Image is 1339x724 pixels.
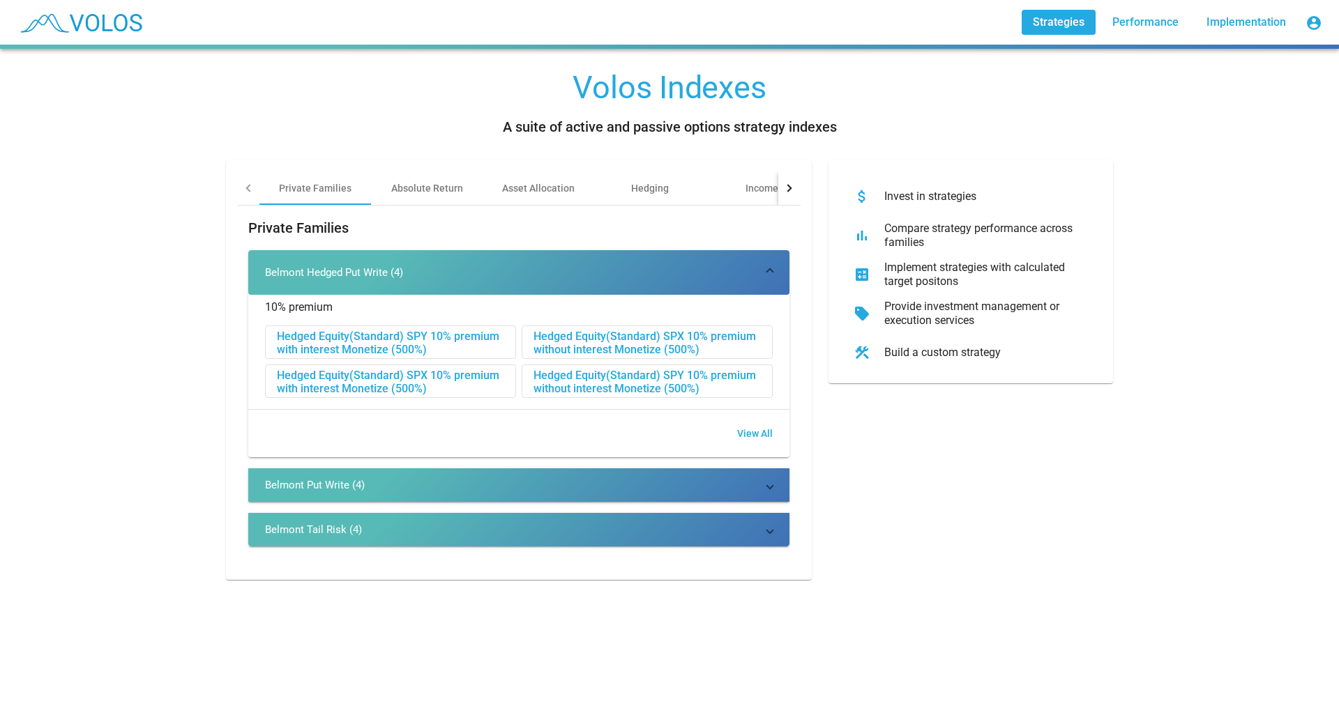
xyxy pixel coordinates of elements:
div: Hedged Equity(Standard) SPX 10% premium with interest Monetize (500%) [266,365,515,399]
div: Hedging [631,181,669,195]
div: Belmont Tail Risk (4) [265,523,362,537]
button: Implement strategies with calculated target positons [840,255,1102,294]
button: Build a custom strategy [840,333,1102,372]
div: Belmont Hedged Put Write (4) [265,265,403,279]
mat-icon: account_circle [1306,15,1322,31]
button: Hedged Equity(Standard) SPY 10% premium with interest Monetize (500%) [265,325,516,359]
mat-expansion-panel-header: Belmont Tail Risk (4) [248,513,789,546]
span: Strategies [1033,15,1084,29]
a: Implementation [1195,10,1297,35]
div: Provide investment management or execution services [873,300,1091,328]
div: Volos Indexes [573,71,766,105]
img: blue_transparent.png [11,5,149,40]
mat-icon: bar_chart [851,224,873,247]
mat-icon: sell [851,302,873,325]
div: Absolute Return [391,181,463,195]
div: Hedged Equity(Standard) SPY 10% premium without interest Monetize (500%) [522,365,772,399]
mat-icon: calculate [851,263,873,286]
div: Belmont Hedged Put Write (4) [248,295,789,457]
div: Hedged Equity(Standard) SPY 10% premium with interest Monetize (500%) [266,326,515,360]
div: Invest in strategies [873,190,1091,203]
div: Private Families [279,181,351,195]
a: Strategies [1022,10,1096,35]
mat-icon: construction [851,341,873,364]
span: Performance [1112,15,1179,29]
div: Build a custom strategy [873,346,1091,360]
h2: Private Families [248,217,789,239]
a: Performance [1101,10,1190,35]
button: Hedged Equity(Standard) SPX 10% premium without interest Monetize (500%) [522,325,773,359]
div: Implement strategies with calculated target positons [873,261,1091,288]
mat-expansion-panel-header: Belmont Hedged Put Write (4) [248,250,789,295]
button: Hedged Equity(Standard) SPX 10% premium with interest Monetize (500%) [265,364,516,398]
div: Hedged Equity(Standard) SPX 10% premium without interest Monetize (500%) [522,326,772,360]
mat-expansion-panel-header: Belmont Put Write (4) [248,468,789,502]
button: View All [726,421,784,446]
div: Compare strategy performance across families [873,222,1091,249]
button: Hedged Equity(Standard) SPY 10% premium without interest Monetize (500%) [522,364,773,398]
div: A suite of active and passive options strategy indexes [503,116,837,138]
div: Income [746,181,778,195]
button: Compare strategy performance across families [840,216,1102,255]
span: View All [737,428,773,439]
button: Invest in strategies [840,177,1102,216]
div: 10% premium [265,300,333,314]
button: Provide investment management or execution services [840,294,1102,333]
div: Belmont Put Write (4) [265,478,365,492]
span: Implementation [1206,15,1286,29]
div: Asset Allocation [502,181,575,195]
mat-icon: attach_money [851,185,873,208]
